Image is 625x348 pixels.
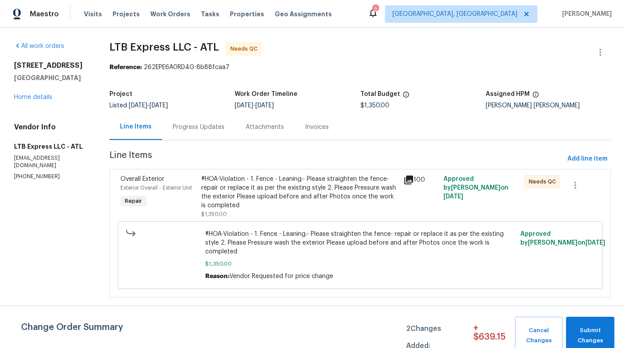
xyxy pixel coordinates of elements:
span: LTB Express LLC - ATL [109,42,219,52]
span: Needs QC [230,44,261,53]
div: Attachments [246,123,284,132]
div: 262EPE6A0RD4G-8b88fcaa7 [109,63,611,72]
span: Overall Exterior [120,176,164,182]
span: [GEOGRAPHIC_DATA], [GEOGRAPHIC_DATA] [392,10,517,18]
div: [PERSON_NAME] [PERSON_NAME] [486,103,611,109]
h2: [STREET_ADDRESS] [14,61,88,70]
span: Add line item [567,154,607,165]
button: Add line item [564,151,611,167]
span: [DATE] [586,240,606,246]
span: Geo Assignments [275,10,332,18]
a: All work orders [14,43,64,49]
div: 2 [372,5,378,14]
h5: [GEOGRAPHIC_DATA] [14,73,88,82]
b: Reference: [109,64,142,70]
h5: Total Budget [360,91,400,97]
div: Progress Updates [173,123,225,132]
span: The hpm assigned to this work order. [532,91,539,103]
span: $1,350.00 [360,103,389,109]
span: Approved by [PERSON_NAME] on [521,231,606,246]
span: - [235,103,274,109]
p: [EMAIL_ADDRESS][DOMAIN_NAME] [14,154,88,169]
p: [PHONE_NUMBER] [14,173,88,180]
span: $1,350.00 [201,212,227,217]
span: #HOA-Violation - 1. Fence - Leaning:- Please straighten the fence- repair or replace it as per th... [205,230,516,256]
h5: Assigned HPM [486,91,530,97]
span: Properties [230,10,264,18]
span: Tasks [201,11,219,17]
span: Vendor Requested for price change [229,273,333,279]
span: $1,350.00 [205,260,516,268]
span: Visits [84,10,102,18]
span: Exterior Overall - Exterior Unit [120,185,192,190]
span: Listed [109,103,168,109]
span: [DATE] [235,103,254,109]
div: Invoices [305,123,329,132]
span: Line Items [109,151,564,167]
span: [DATE] [443,194,463,200]
div: #HOA-Violation - 1. Fence - Leaning:- Please straighten the fence- repair or replace it as per th... [201,175,398,210]
span: [DATE] [256,103,274,109]
span: Approved by [PERSON_NAME] on [443,176,509,200]
h5: Work Order Timeline [235,91,298,97]
span: [DATE] [129,103,147,109]
span: [DATE] [149,103,168,109]
span: - [129,103,168,109]
span: Repair [121,197,145,205]
h5: LTB Express LLC - ATL [14,142,88,151]
div: 100 [403,175,439,185]
span: The total cost of line items that have been proposed by Opendoor. This sum includes line items th... [403,91,410,103]
span: Needs QC [529,177,560,186]
h5: Project [109,91,132,97]
span: [PERSON_NAME] [559,10,612,18]
span: Work Orders [150,10,190,18]
a: Home details [14,94,52,100]
span: Projects [113,10,140,18]
div: Line Items [120,122,152,131]
span: Reason: [205,273,229,279]
h4: Vendor Info [14,123,88,132]
span: Maestro [30,10,59,18]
